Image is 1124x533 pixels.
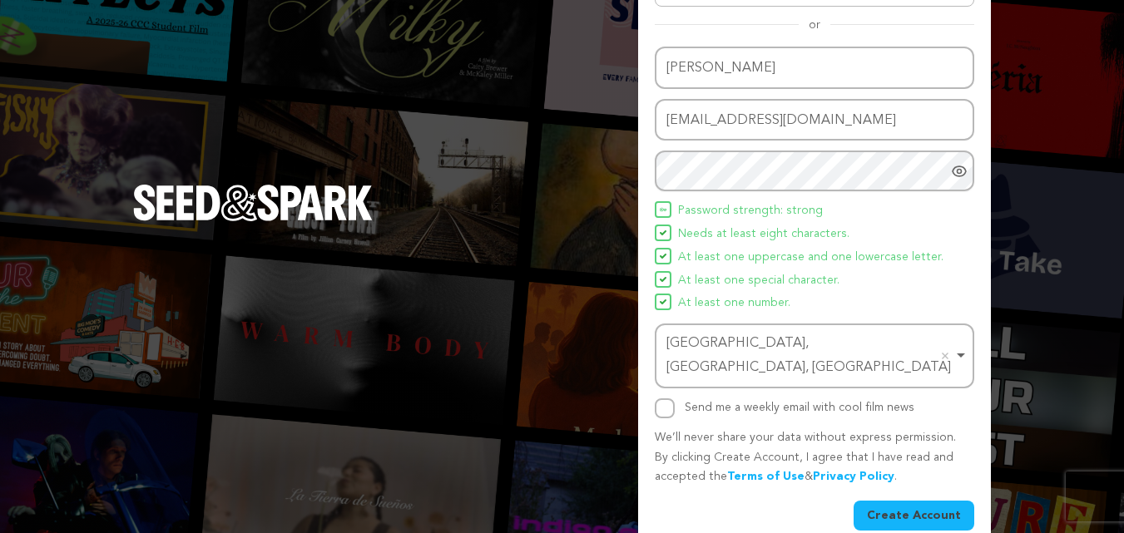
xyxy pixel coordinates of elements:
img: Seed&Spark Icon [660,276,666,283]
span: At least one special character. [678,271,839,291]
img: Seed&Spark Logo [133,185,373,221]
button: Create Account [854,501,974,531]
a: Show password as plain text. Warning: this will display your password on the screen. [951,163,968,180]
label: Send me a weekly email with cool film news [685,402,914,413]
span: Password strength: strong [678,201,823,221]
img: Seed&Spark Icon [660,229,666,236]
div: [GEOGRAPHIC_DATA], [GEOGRAPHIC_DATA], [GEOGRAPHIC_DATA] [666,332,953,380]
img: Seed&Spark Icon [660,253,666,259]
a: Seed&Spark Homepage [133,185,373,254]
span: At least one number. [678,294,790,313]
img: Seed&Spark Icon [660,299,666,305]
img: Seed&Spark Icon [660,206,666,213]
span: At least one uppercase and one lowercase letter. [678,248,943,268]
a: Terms of Use [727,471,805,482]
a: Privacy Policy [813,471,894,482]
input: Email address [655,99,974,141]
span: or [799,17,830,33]
span: Needs at least eight characters. [678,225,849,244]
button: Remove item: 'ChIJkbgLkvAjVIgRgEeY3vcTFgc' [937,348,953,364]
p: We’ll never share your data without express permission. By clicking Create Account, I agree that ... [655,428,974,487]
input: Name [655,47,974,89]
